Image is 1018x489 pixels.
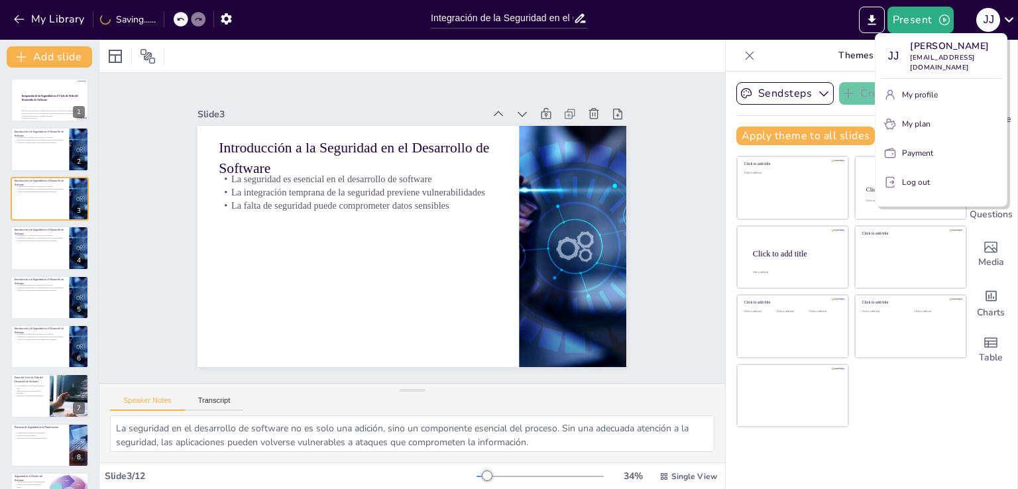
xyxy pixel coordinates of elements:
button: My plan [881,113,1001,135]
p: Log out [902,176,930,188]
p: My plan [902,118,931,130]
p: Payment [902,147,933,159]
p: [PERSON_NAME] [910,39,1001,53]
p: My profile [902,89,938,101]
button: Payment [881,142,1001,164]
p: [EMAIL_ADDRESS][DOMAIN_NAME] [910,53,1001,73]
button: Log out [881,172,1001,193]
button: My profile [881,84,1001,105]
div: J J [881,44,905,68]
